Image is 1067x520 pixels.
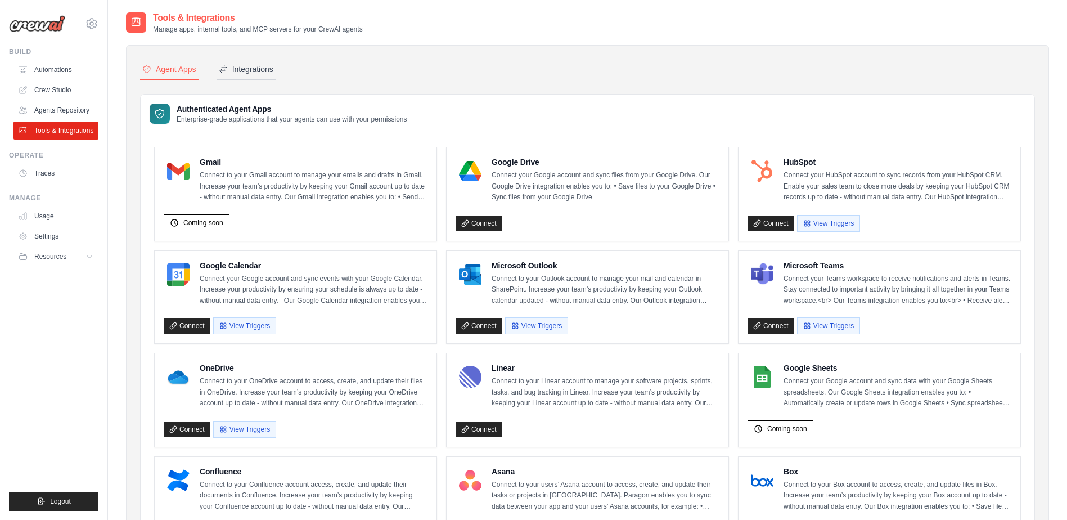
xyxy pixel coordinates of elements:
[797,215,860,232] button: View Triggers
[492,376,719,409] p: Connect to your Linear account to manage your software projects, sprints, tasks, and bug tracking...
[492,479,719,513] p: Connect to your users’ Asana account to access, create, and update their tasks or projects in [GE...
[219,64,273,75] div: Integrations
[492,260,719,271] h4: Microsoft Outlook
[784,362,1011,374] h4: Google Sheets
[167,263,190,286] img: Google Calendar Logo
[459,469,481,492] img: Asana Logo
[492,362,719,374] h4: Linear
[784,466,1011,477] h4: Box
[456,422,502,437] a: Connect
[200,479,427,513] p: Connect to your Confluence account access, create, and update their documents in Confluence. Incr...
[492,156,719,168] h4: Google Drive
[50,497,71,506] span: Logout
[751,263,773,286] img: Microsoft Teams Logo
[784,274,1011,307] p: Connect your Teams workspace to receive notifications and alerts in Teams. Stay connected to impo...
[751,469,773,492] img: Box Logo
[13,164,98,182] a: Traces
[459,366,481,388] img: Linear Logo
[13,81,98,99] a: Crew Studio
[748,318,794,334] a: Connect
[34,252,66,261] span: Resources
[751,366,773,388] img: Google Sheets Logo
[200,260,427,271] h4: Google Calendar
[456,216,502,231] a: Connect
[167,469,190,492] img: Confluence Logo
[142,64,196,75] div: Agent Apps
[9,194,98,203] div: Manage
[9,151,98,160] div: Operate
[13,207,98,225] a: Usage
[213,421,276,438] button: View Triggers
[200,170,427,203] p: Connect to your Gmail account to manage your emails and drafts in Gmail. Increase your team’s pro...
[767,424,807,433] span: Coming soon
[751,160,773,182] img: HubSpot Logo
[13,61,98,79] a: Automations
[200,156,427,168] h4: Gmail
[167,160,190,182] img: Gmail Logo
[13,227,98,245] a: Settings
[784,260,1011,271] h4: Microsoft Teams
[164,422,210,437] a: Connect
[456,318,502,334] a: Connect
[9,15,65,32] img: Logo
[177,104,407,115] h3: Authenticated Agent Apps
[492,170,719,203] p: Connect your Google account and sync files from your Google Drive. Our Google Drive integration e...
[167,366,190,388] img: OneDrive Logo
[784,170,1011,203] p: Connect your HubSpot account to sync records from your HubSpot CRM. Enable your sales team to clo...
[140,59,199,80] button: Agent Apps
[9,47,98,56] div: Build
[9,492,98,511] button: Logout
[784,376,1011,409] p: Connect your Google account and sync data with your Google Sheets spreadsheets. Our Google Sheets...
[505,317,568,334] button: View Triggers
[492,466,719,477] h4: Asana
[200,362,427,374] h4: OneDrive
[797,317,860,334] button: View Triggers
[183,218,223,227] span: Coming soon
[13,122,98,140] a: Tools & Integrations
[13,101,98,119] a: Agents Repository
[748,216,794,231] a: Connect
[492,274,719,307] p: Connect to your Outlook account to manage your mail and calendar in SharePoint. Increase your tea...
[217,59,276,80] button: Integrations
[784,479,1011,513] p: Connect to your Box account to access, create, and update files in Box. Increase your team’s prod...
[459,263,481,286] img: Microsoft Outlook Logo
[200,376,427,409] p: Connect to your OneDrive account to access, create, and update their files in OneDrive. Increase ...
[177,115,407,124] p: Enterprise-grade applications that your agents can use with your permissions
[784,156,1011,168] h4: HubSpot
[153,25,363,34] p: Manage apps, internal tools, and MCP servers for your CrewAI agents
[200,466,427,477] h4: Confluence
[153,11,363,25] h2: Tools & Integrations
[213,317,276,334] button: View Triggers
[164,318,210,334] a: Connect
[13,248,98,266] button: Resources
[459,160,481,182] img: Google Drive Logo
[200,274,427,307] p: Connect your Google account and sync events with your Google Calendar. Increase your productivity...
